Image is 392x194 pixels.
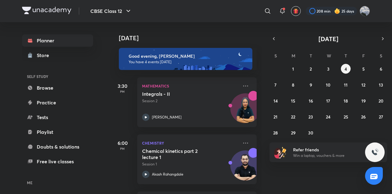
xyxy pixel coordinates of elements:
p: Akash Rahangdale [152,172,183,177]
abbr: September 15, 2025 [291,98,295,104]
p: PM [110,90,135,93]
abbr: September 21, 2025 [273,114,277,120]
h6: ME [22,177,93,188]
p: [PERSON_NAME] [152,114,182,120]
button: September 5, 2025 [359,64,368,74]
button: September 28, 2025 [271,128,281,138]
abbr: Sunday [274,53,277,59]
abbr: Tuesday [310,53,312,59]
h5: 6:00 [110,139,135,147]
a: Planner [22,34,93,47]
h6: SELF STUDY [22,71,93,82]
abbr: September 13, 2025 [379,82,383,88]
button: September 16, 2025 [306,96,316,106]
a: Browse [22,82,93,94]
abbr: September 29, 2025 [291,130,296,136]
button: September 23, 2025 [306,112,316,122]
button: September 6, 2025 [376,64,386,74]
h5: 3:30 [110,82,135,90]
abbr: September 19, 2025 [361,98,366,104]
a: Tests [22,111,93,123]
button: September 22, 2025 [288,112,298,122]
abbr: September 9, 2025 [310,82,312,88]
abbr: September 27, 2025 [379,114,383,120]
img: referral [274,146,287,158]
abbr: September 1, 2025 [292,66,294,72]
button: September 24, 2025 [323,112,333,122]
abbr: September 12, 2025 [361,82,365,88]
abbr: September 10, 2025 [326,82,330,88]
a: Doubts & solutions [22,141,93,153]
button: September 21, 2025 [271,112,281,122]
a: Company Logo [22,7,71,16]
abbr: September 24, 2025 [326,114,330,120]
abbr: September 30, 2025 [308,130,313,136]
img: Arihant [360,6,370,16]
span: [DATE] [318,35,338,43]
abbr: September 7, 2025 [274,82,277,88]
button: September 2, 2025 [306,64,316,74]
abbr: September 16, 2025 [309,98,313,104]
button: September 4, 2025 [341,64,351,74]
h5: Chemical kinetics part 2 lecture 1 [142,148,218,160]
p: You have 4 events [DATE] [129,60,247,64]
div: Store [37,52,53,59]
button: September 7, 2025 [271,80,281,90]
abbr: September 28, 2025 [273,130,278,136]
img: Avatar [231,154,260,183]
img: evening [119,48,252,70]
button: September 12, 2025 [359,80,368,90]
button: September 17, 2025 [323,96,333,106]
button: September 8, 2025 [288,80,298,90]
button: September 30, 2025 [306,128,316,138]
a: Free live classes [22,155,93,168]
button: September 9, 2025 [306,80,316,90]
button: September 14, 2025 [271,96,281,106]
button: September 29, 2025 [288,128,298,138]
button: September 1, 2025 [288,64,298,74]
abbr: September 17, 2025 [326,98,330,104]
p: Mathematics [142,82,238,90]
button: September 18, 2025 [341,96,351,106]
p: Session 1 [142,161,238,167]
button: CBSE Class 12 [87,5,136,17]
abbr: September 11, 2025 [344,82,348,88]
button: [DATE] [278,34,379,43]
button: September 10, 2025 [323,80,333,90]
p: Win a laptop, vouchers & more [293,153,368,158]
abbr: September 18, 2025 [344,98,348,104]
p: PM [110,147,135,150]
abbr: September 3, 2025 [327,66,330,72]
button: September 26, 2025 [359,112,368,122]
button: September 15, 2025 [288,96,298,106]
abbr: Monday [292,53,295,59]
a: Practice [22,96,93,109]
img: avatar [293,8,299,14]
button: September 3, 2025 [323,64,333,74]
abbr: September 23, 2025 [308,114,313,120]
button: avatar [291,6,301,16]
button: September 25, 2025 [341,112,351,122]
abbr: September 20, 2025 [379,98,383,104]
abbr: September 14, 2025 [273,98,278,104]
abbr: Thursday [345,53,347,59]
abbr: September 4, 2025 [345,66,347,72]
button: September 13, 2025 [376,80,386,90]
p: Chemistry [142,139,238,147]
p: Session 2 [142,98,238,104]
img: ttu [371,149,379,156]
abbr: September 8, 2025 [292,82,294,88]
abbr: Wednesday [327,53,331,59]
h6: Refer friends [293,146,368,153]
button: September 19, 2025 [359,96,368,106]
img: streak [334,8,340,14]
abbr: September 2, 2025 [310,66,312,72]
abbr: September 25, 2025 [344,114,348,120]
abbr: September 5, 2025 [362,66,365,72]
abbr: Friday [362,53,365,59]
img: Avatar [231,97,260,126]
a: Playlist [22,126,93,138]
abbr: September 26, 2025 [361,114,366,120]
button: September 11, 2025 [341,80,351,90]
h5: Integrals - II [142,91,218,97]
